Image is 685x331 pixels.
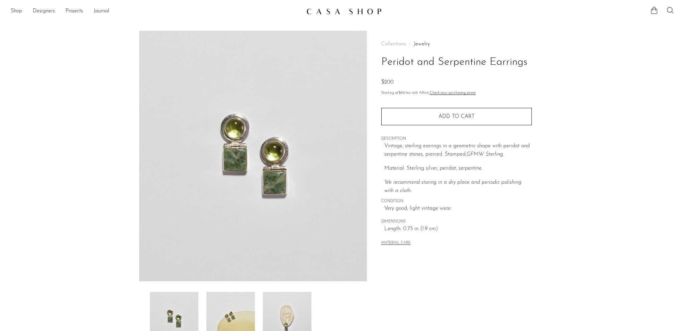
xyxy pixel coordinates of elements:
a: Jewelry [414,41,430,47]
button: MATERIAL CARE [381,241,411,246]
span: Length: 0.75 in (1.9 cm) [384,225,532,233]
a: Designers [33,7,55,16]
h1: Peridot and Serpentine Earrings [381,54,532,71]
ul: NEW HEADER MENU [11,6,301,17]
span: Collections [381,41,406,47]
span: CONDITION [381,198,532,204]
a: Check your purchasing power - Learn more about Affirm Financing (opens in modal) [430,91,476,95]
p: Material: Sterling silver, peridot, serpentine. [384,164,532,173]
p: Starting at /mo with Affirm. [381,90,532,96]
span: $69 [398,91,404,95]
em: GFMW Sterling. [467,152,504,157]
span: DESCRIPTION [381,136,532,142]
button: Add to cart [381,108,532,125]
p: Vintage, sterling earrings in a geometric shape with peridot and serpentine stones, pierced. Stam... [384,142,532,159]
span: Very good; light vintage wear. [384,204,532,213]
nav: Desktop navigation [11,6,301,17]
span: $200 [381,79,394,85]
nav: Breadcrumbs [381,41,532,47]
a: Journal [94,7,109,16]
img: Peridot and Serpentine Earrings [139,31,367,281]
i: We recommend storing in a dry place and periodic polishing with a cloth. [384,180,521,194]
span: DIMENSIONS [381,219,532,225]
span: Add to cart [438,114,475,120]
a: Shop [11,7,22,16]
a: Projects [66,7,83,16]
